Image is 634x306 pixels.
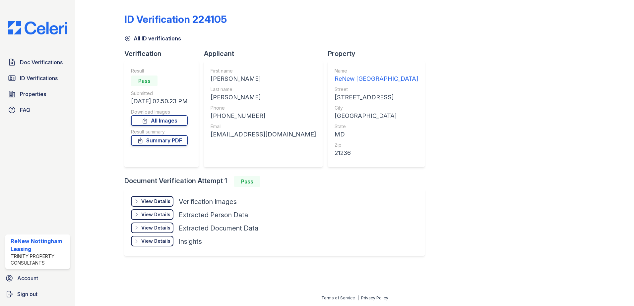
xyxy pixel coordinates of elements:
[131,68,188,74] div: Result
[328,49,430,58] div: Property
[5,103,70,117] a: FAQ
[131,76,158,86] div: Pass
[335,68,418,74] div: Name
[357,295,359,300] div: |
[17,274,38,282] span: Account
[131,97,188,106] div: [DATE] 02:50:23 PM
[11,237,67,253] div: ReNew Nottingham Leasing
[3,287,73,301] a: Sign out
[234,176,260,187] div: Pass
[335,68,418,83] a: Name ReNew [GEOGRAPHIC_DATA]
[17,290,37,298] span: Sign out
[131,128,188,135] div: Result summary
[335,105,418,111] div: City
[131,115,188,126] a: All Images
[204,49,328,58] div: Applicant
[131,135,188,146] a: Summary PDF
[335,74,418,83] div: ReNew [GEOGRAPHIC_DATA]
[335,86,418,93] div: Street
[11,253,67,266] div: Trinity Property Consultants
[335,111,418,121] div: [GEOGRAPHIC_DATA]
[131,90,188,97] div: Submitted
[124,34,181,42] a: All ID verifications
[179,197,237,206] div: Verification Images
[179,237,202,246] div: Insights
[141,238,170,244] div: View Details
[20,90,46,98] span: Properties
[211,111,316,121] div: [PHONE_NUMBER]
[335,148,418,158] div: 21236
[3,272,73,285] a: Account
[211,93,316,102] div: [PERSON_NAME]
[141,225,170,231] div: View Details
[335,142,418,148] div: Zip
[211,123,316,130] div: Email
[606,280,627,299] iframe: chat widget
[335,93,418,102] div: [STREET_ADDRESS]
[179,210,248,220] div: Extracted Person Data
[211,68,316,74] div: First name
[211,130,316,139] div: [EMAIL_ADDRESS][DOMAIN_NAME]
[131,109,188,115] div: Download Images
[124,13,227,25] div: ID Verification 224105
[211,105,316,111] div: Phone
[20,106,31,114] span: FAQ
[321,295,355,300] a: Terms of Service
[124,49,204,58] div: Verification
[211,74,316,83] div: [PERSON_NAME]
[5,87,70,101] a: Properties
[361,295,388,300] a: Privacy Policy
[141,211,170,218] div: View Details
[141,198,170,205] div: View Details
[335,123,418,130] div: State
[5,56,70,69] a: Doc Verifications
[20,74,58,82] span: ID Verifications
[179,224,258,233] div: Extracted Document Data
[124,176,430,187] div: Document Verification Attempt 1
[3,21,73,34] img: CE_Logo_Blue-a8612792a0a2168367f1c8372b55b34899dd931a85d93a1a3d3e32e68fde9ad4.png
[5,72,70,85] a: ID Verifications
[211,86,316,93] div: Last name
[20,58,63,66] span: Doc Verifications
[335,130,418,139] div: MD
